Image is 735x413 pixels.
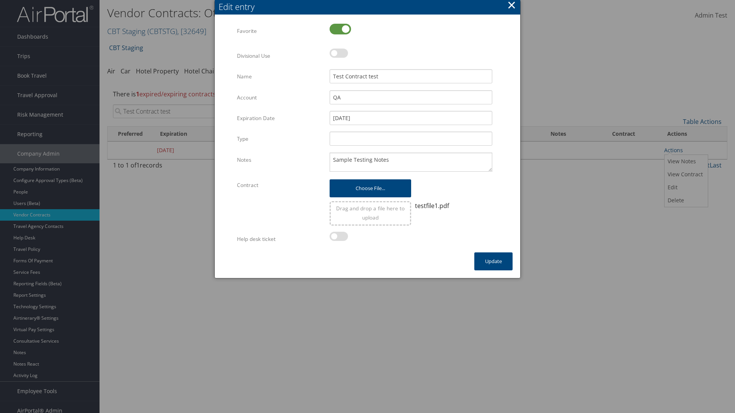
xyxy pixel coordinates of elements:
label: Notes [237,153,324,167]
label: Name [237,69,324,84]
div: testfile1.pdf [415,201,492,210]
label: Favorite [237,24,324,38]
label: Type [237,132,324,146]
label: Expiration Date [237,111,324,125]
label: Contract [237,178,324,192]
button: Update [474,252,513,270]
span: Drag and drop a file here to upload [336,205,405,221]
div: Edit entry [219,1,520,13]
label: Help desk ticket [237,232,324,246]
label: Divisional Use [237,49,324,63]
label: Account [237,90,324,105]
